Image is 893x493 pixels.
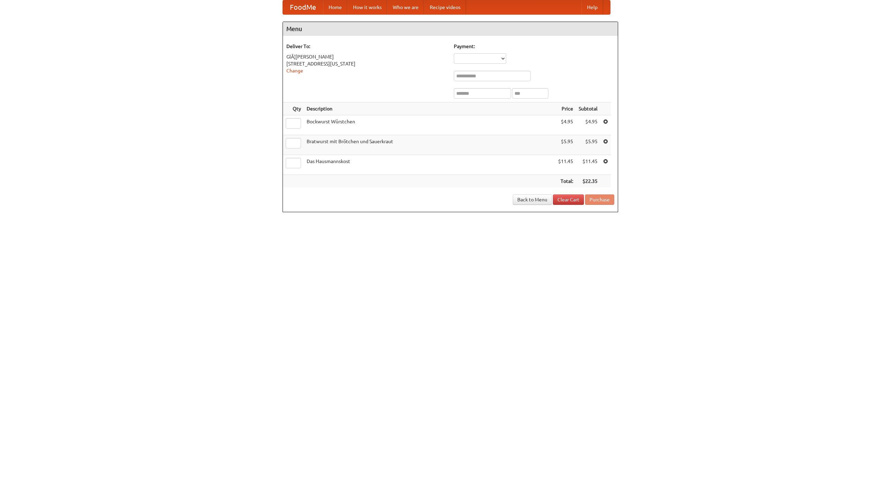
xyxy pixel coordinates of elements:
[555,102,576,115] th: Price
[553,194,584,205] a: Clear Cart
[576,115,600,135] td: $4.95
[283,0,323,14] a: FoodMe
[323,0,347,14] a: Home
[585,194,614,205] button: Purchase
[286,60,447,67] div: [STREET_ADDRESS][US_STATE]
[555,115,576,135] td: $4.95
[304,135,555,155] td: Bratwurst mit Brötchen und Sauerkraut
[555,175,576,188] th: Total:
[555,155,576,175] td: $11.45
[304,102,555,115] th: Description
[424,0,466,14] a: Recipe videos
[576,155,600,175] td: $11.45
[555,135,576,155] td: $5.95
[576,175,600,188] th: $22.35
[454,43,614,50] h5: Payment:
[286,43,447,50] h5: Deliver To:
[347,0,387,14] a: How it works
[304,155,555,175] td: Das Hausmannskost
[286,68,303,74] a: Change
[581,0,603,14] a: Help
[387,0,424,14] a: Who we are
[576,135,600,155] td: $5.95
[304,115,555,135] td: Bockwurst Würstchen
[513,194,552,205] a: Back to Menu
[283,102,304,115] th: Qty
[283,22,618,36] h4: Menu
[576,102,600,115] th: Subtotal
[286,53,447,60] div: GlÃ¦[PERSON_NAME]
